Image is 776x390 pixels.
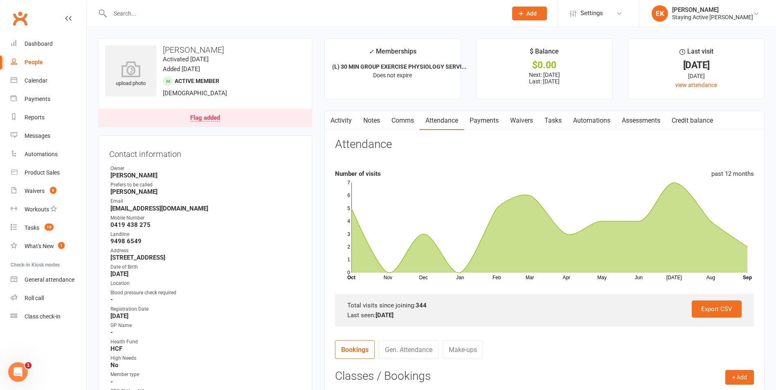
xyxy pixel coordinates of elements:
div: Flag added [190,115,220,121]
strong: - [110,296,301,303]
div: Tasks [25,224,39,231]
div: [DATE] [636,61,757,69]
div: People [25,59,43,65]
div: Waivers [25,188,45,194]
span: 6 [50,187,56,194]
a: Workouts [11,200,86,219]
div: GP Name [110,322,301,329]
strong: - [110,329,301,336]
button: + Add [725,370,754,385]
div: Member type [110,371,301,379]
div: Calendar [25,77,47,84]
div: Reports [25,114,45,121]
a: Tasks [539,111,567,130]
i: ✓ [369,48,374,56]
span: Add [526,10,537,17]
a: Notes [358,111,386,130]
a: Tasks 10 [11,219,86,237]
a: Make-ups [443,340,483,359]
div: past 12 months [711,169,754,179]
span: 1 [25,362,31,369]
span: Settings [580,4,603,22]
a: Credit balance [666,111,719,130]
a: Messages [11,127,86,145]
strong: [DATE] [110,312,301,320]
div: [DATE] [636,72,757,81]
input: Search... [108,8,502,19]
strong: (L) 30 MIN GROUP EXERCISE PHYSIOLOGY SERVI... [332,63,466,70]
strong: [PERSON_NAME] [110,188,301,195]
div: Dashboard [25,40,53,47]
strong: HCF [110,345,301,352]
strong: [DATE] [110,270,301,278]
a: Waivers 6 [11,182,86,200]
a: Assessments [616,111,666,130]
a: Roll call [11,289,86,307]
div: Staying Active [PERSON_NAME] [672,13,753,21]
div: Location [110,280,301,287]
div: Memberships [369,46,416,61]
strong: [PERSON_NAME] [110,172,301,179]
a: General attendance kiosk mode [11,271,86,289]
h3: Contact information [109,146,301,159]
div: Date of Birth [110,263,301,271]
h3: Classes / Bookings [335,370,754,383]
div: Automations [25,151,58,157]
time: Added [DATE] [163,65,200,73]
div: upload photo [105,61,156,88]
a: Dashboard [11,35,86,53]
strong: No [110,361,301,369]
a: Activity [325,111,358,130]
div: Owner [110,165,301,173]
div: Last seen: [347,310,742,320]
span: Does not expire [373,72,412,78]
span: [DEMOGRAPHIC_DATA] [163,90,227,97]
div: Last visit [679,46,713,61]
a: Reports [11,108,86,127]
div: Landline [110,231,301,238]
div: Mobile Number [110,214,301,222]
div: Class check-in [25,313,61,320]
h3: [PERSON_NAME] [105,45,305,54]
strong: 9498 6549 [110,238,301,245]
a: People [11,53,86,72]
a: Payments [11,90,86,108]
span: 1 [58,242,65,249]
strong: - [110,378,301,386]
div: Messages [25,132,50,139]
strong: [DATE] [376,312,394,319]
div: Product Sales [25,169,60,176]
div: EK [652,5,668,22]
div: Address [110,247,301,255]
a: Bookings [335,340,375,359]
div: High Needs [110,354,301,362]
div: [PERSON_NAME] [672,6,753,13]
div: Payments [25,96,50,102]
h3: Attendance [335,138,392,151]
div: General attendance [25,276,74,283]
strong: [STREET_ADDRESS] [110,254,301,261]
div: $ Balance [530,46,559,61]
div: Health Fund [110,338,301,346]
a: Export CSV [692,300,742,318]
a: Waivers [504,111,539,130]
div: Email [110,197,301,205]
strong: 344 [416,302,427,309]
div: Workouts [25,206,49,213]
div: Prefers to be called [110,181,301,189]
a: Clubworx [10,8,30,29]
a: What's New1 [11,237,86,256]
strong: [EMAIL_ADDRESS][DOMAIN_NAME] [110,205,301,212]
div: What's New [25,243,54,249]
a: Automations [11,145,86,164]
a: Payments [464,111,504,130]
a: Product Sales [11,164,86,182]
strong: 0419 438 275 [110,221,301,229]
a: Gen. Attendance [379,340,439,359]
div: Total visits since joining: [347,300,742,310]
time: Activated [DATE] [163,56,209,63]
a: Class kiosk mode [11,307,86,326]
div: Blood pressure check required [110,289,301,297]
a: Comms [386,111,420,130]
a: Attendance [420,111,464,130]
